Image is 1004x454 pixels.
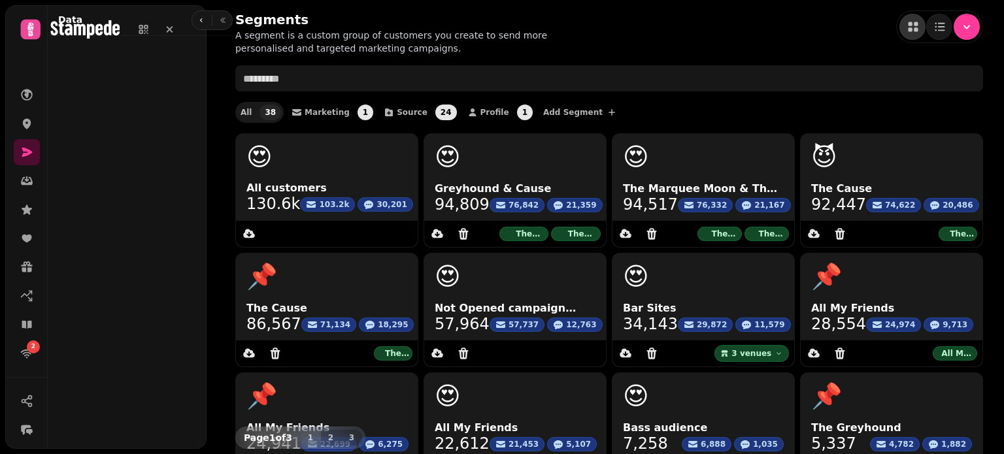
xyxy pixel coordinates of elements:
div: The Greyhound [551,227,600,241]
span: 😍 [623,144,649,170]
span: 2 [326,434,336,442]
span: 😍 [435,383,461,410]
button: 76,332 [678,198,733,212]
span: 24,974 [885,319,915,330]
button: 12,763 [547,317,602,332]
button: Delete segment [639,340,665,366]
button: Delete segment [639,221,665,247]
button: 5,107 [547,437,597,451]
button: 103.2k [300,197,355,212]
span: The Cause [246,300,407,316]
span: 29,872 [697,319,727,330]
button: Delete segment [450,221,477,247]
button: 1 [300,430,321,446]
button: Delete segment [450,340,477,366]
button: 21,359 [547,198,602,212]
button: data export [801,340,827,366]
span: 1 [358,105,373,120]
span: The Cause [811,181,972,197]
button: 21,453 [490,437,544,451]
span: 6,275 [378,439,403,449]
span: 12,763 [566,319,596,330]
span: Profile [480,108,509,116]
button: 57,737 [490,317,544,332]
span: 18,295 [378,319,408,330]
a: 2 [14,340,40,366]
span: The Greyhound [811,420,972,436]
button: Profile1 [462,102,535,123]
a: 57,964 [435,316,490,332]
span: 38 [259,105,281,120]
button: as-table [926,14,952,40]
div: The Cause [499,227,548,241]
button: 6,888 [682,437,731,451]
button: data export [236,221,262,247]
a: 7,258 [623,436,668,451]
span: 😍 [246,144,273,169]
a: 28,554 [811,316,866,332]
button: 6,275 [359,437,409,451]
button: 71,134 [301,317,356,332]
span: 📌 [246,264,277,290]
span: 21,359 [566,200,596,210]
span: 😈 [811,144,837,170]
button: data export [424,340,450,366]
a: 94,809 [435,197,490,212]
a: 92,447 [811,197,866,212]
button: 30,201 [358,197,412,212]
div: The Marquee Moon [697,227,742,241]
button: 3 venues [714,345,789,362]
button: 2 [320,430,341,446]
button: 21,167 [735,198,790,212]
button: Add Segment [538,102,622,123]
button: 9,713 [924,317,973,332]
button: 4,782 [870,437,920,451]
button: as-grid [899,14,926,40]
span: 5,107 [566,439,591,449]
span: 130.6k [246,196,301,212]
span: All My Friends [246,420,407,436]
button: Delete segment [827,221,853,247]
span: 📌 [246,383,277,410]
button: data export [612,221,639,247]
button: Marketing1 [286,102,376,123]
span: 103.2k [319,199,349,210]
button: 74,622 [866,198,921,212]
span: 20,486 [943,200,973,210]
a: 5,337 [811,436,856,451]
h2: Segments [235,10,486,29]
button: 20,486 [924,198,979,212]
span: Greyhound & Cause [435,181,595,197]
span: 😍 [435,264,461,290]
div: The Cause [745,227,789,241]
button: data export [801,221,827,247]
div: All My Friends [933,346,977,361]
span: All My Friends [435,420,595,436]
span: Add Segment [543,108,603,116]
span: 21,167 [754,200,784,210]
div: The Cause [939,227,977,241]
button: 18,295 [359,317,414,332]
button: 1,882 [922,437,972,451]
button: Menu [954,14,980,40]
nav: Pagination [300,430,362,446]
button: Source24 [378,102,459,123]
span: 24 [435,105,457,120]
a: 22,612 [435,436,490,451]
button: All38 [235,102,284,123]
span: 74,622 [885,200,915,210]
a: 94,517 [623,197,678,212]
span: All [241,108,252,116]
span: Bass audience [623,420,784,436]
span: 😍 [435,144,461,170]
button: data export [424,221,450,247]
span: All customers [246,180,407,196]
span: 3 venues [731,348,772,359]
span: 21,453 [509,439,539,449]
button: 76,842 [490,198,544,212]
span: 76,842 [509,200,539,210]
button: data export [612,340,639,366]
span: 76,332 [697,200,727,210]
span: 2 [31,342,35,351]
div: The Cause [374,346,412,361]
